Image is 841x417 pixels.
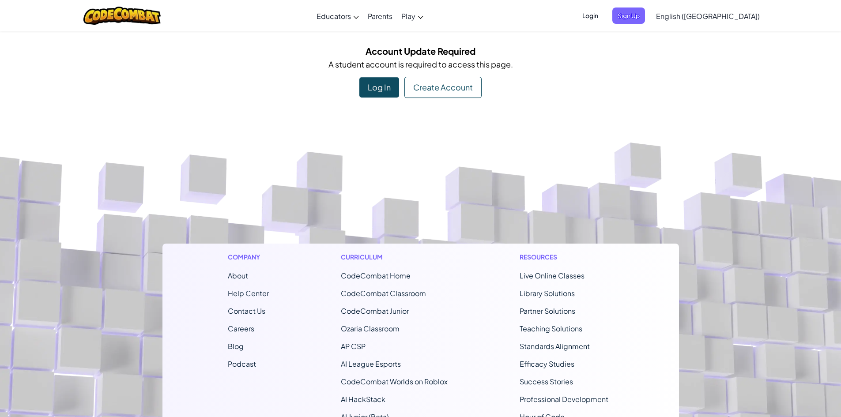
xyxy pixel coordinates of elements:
[312,4,363,28] a: Educators
[520,306,575,316] a: Partner Solutions
[577,8,603,24] button: Login
[317,11,351,21] span: Educators
[169,58,672,71] p: A student account is required to access this page.
[363,4,397,28] a: Parents
[520,252,614,262] h1: Resources
[520,359,574,368] a: Efficacy Studies
[169,44,672,58] h5: Account Update Required
[228,359,256,368] a: Podcast
[341,359,401,368] a: AI League Esports
[520,289,575,298] a: Library Solutions
[341,394,385,404] a: AI HackStack
[652,4,764,28] a: English ([GEOGRAPHIC_DATA])
[341,377,448,386] a: CodeCombat Worlds on Roblox
[228,289,269,298] a: Help Center
[520,324,582,333] a: Teaching Solutions
[520,271,585,280] a: Live Online Classes
[520,342,590,351] a: Standards Alignment
[341,252,448,262] h1: Curriculum
[520,394,608,404] a: Professional Development
[397,4,428,28] a: Play
[612,8,645,24] button: Sign Up
[341,324,400,333] a: Ozaria Classroom
[341,342,366,351] a: AP CSP
[404,77,482,98] div: Create Account
[520,377,573,386] a: Success Stories
[228,252,269,262] h1: Company
[228,342,244,351] a: Blog
[228,271,248,280] a: About
[656,11,760,21] span: English ([GEOGRAPHIC_DATA])
[228,324,254,333] a: Careers
[228,306,265,316] span: Contact Us
[341,306,409,316] a: CodeCombat Junior
[341,289,426,298] a: CodeCombat Classroom
[401,11,415,21] span: Play
[359,77,399,98] div: Log In
[341,271,411,280] span: CodeCombat Home
[83,7,161,25] img: CodeCombat logo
